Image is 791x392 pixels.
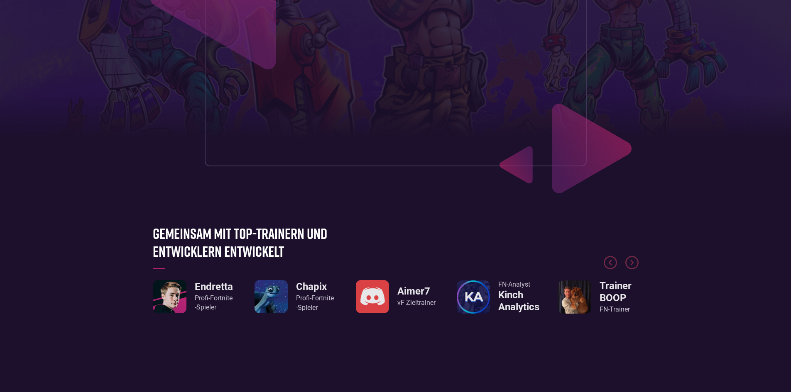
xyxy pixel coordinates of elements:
a: Trainer BOOPFN-Trainer [558,280,639,314]
a: EndrettaProfi-Fortnite-Spieler [153,280,233,313]
font: Profi-Fortnite [296,294,334,302]
a: ChapixProfi-Fortnite-Spieler [255,280,334,313]
font: FN-Analyst [498,280,530,288]
font: vF Zieltrainer [397,299,436,307]
div: Nächste Folie [625,256,639,277]
div: 4 / 8 [457,280,537,314]
div: 2 / 8 [254,280,335,313]
font: -Spieler [296,304,318,312]
div: 1 / 8 [153,280,233,313]
div: 3 / 8 [355,280,436,313]
font: Aimer7 [397,285,430,297]
font: Kinch Analytics [498,289,539,313]
a: Aimer7vF Zieltrainer [356,280,436,313]
font: Profi-Fortnite [195,294,233,302]
font: -Spieler [195,303,216,311]
font: FN-Trainer [600,305,630,313]
font: Chapix [296,281,327,292]
div: 5 / 8 [558,280,639,314]
font: Endretta [195,281,233,292]
div: Nächste Folie [625,256,639,269]
font: Trainer BOOP [600,280,632,304]
div: Vorherige Folie [604,256,617,277]
a: FN-AnalystKinch Analytics [457,280,537,314]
